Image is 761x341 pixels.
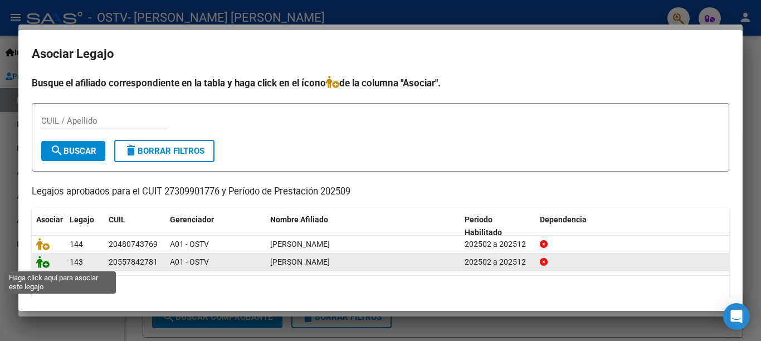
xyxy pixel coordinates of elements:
[124,144,138,157] mat-icon: delete
[70,215,94,224] span: Legajo
[540,215,587,224] span: Dependencia
[124,146,204,156] span: Borrar Filtros
[465,256,531,269] div: 202502 a 202512
[32,208,65,245] datatable-header-cell: Asociar
[36,215,63,224] span: Asociar
[465,215,502,237] span: Periodo Habilitado
[70,240,83,249] span: 144
[32,185,729,199] p: Legajos aprobados para el CUIT 27309901776 y Período de Prestación 202509
[270,240,330,249] span: AVILA JUAN IGNACIO
[465,238,531,251] div: 202502 a 202512
[723,303,750,330] div: Open Intercom Messenger
[165,208,266,245] datatable-header-cell: Gerenciador
[170,240,209,249] span: A01 - OSTV
[109,256,158,269] div: 20557842781
[266,208,460,245] datatable-header-cell: Nombre Afiliado
[50,146,96,156] span: Buscar
[170,257,209,266] span: A01 - OSTV
[270,257,330,266] span: AVILA CIRO BENJAMIN
[270,215,328,224] span: Nombre Afiliado
[32,76,729,90] h4: Busque el afiliado correspondiente en la tabla y haga click en el ícono de la columna "Asociar".
[535,208,730,245] datatable-header-cell: Dependencia
[170,215,214,224] span: Gerenciador
[460,208,535,245] datatable-header-cell: Periodo Habilitado
[41,141,105,161] button: Buscar
[109,238,158,251] div: 20480743769
[114,140,214,162] button: Borrar Filtros
[65,208,104,245] datatable-header-cell: Legajo
[104,208,165,245] datatable-header-cell: CUIL
[32,276,729,304] div: 2 registros
[50,144,64,157] mat-icon: search
[32,43,729,65] h2: Asociar Legajo
[70,257,83,266] span: 143
[109,215,125,224] span: CUIL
